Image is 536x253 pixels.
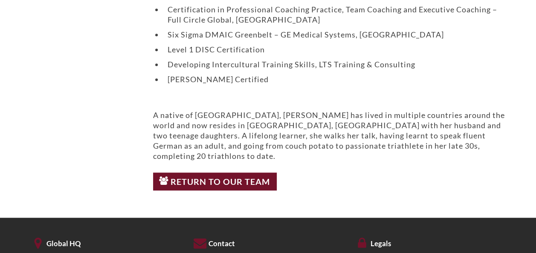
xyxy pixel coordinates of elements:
li: Certification in Professional Coaching Practice, Team Coaching and Executive Coaching – Full Circ... [163,4,505,25]
li: [PERSON_NAME] Certified [163,74,505,84]
li: Developing Intercultural Training Skills, LTS Training & Consulting [163,59,505,69]
h5: Legals [356,236,505,248]
a: Return to Our Team [153,172,277,190]
p: A native of [GEOGRAPHIC_DATA], [PERSON_NAME] has lived in multiple countries around the world and... [153,110,505,161]
li: Level 1 DISC Certification [163,44,505,55]
h5: Contact [194,236,343,248]
li: Six Sigma DMAIC Greenbelt – GE Medical Systems, [GEOGRAPHIC_DATA] [163,29,505,40]
h5: Global HQ [32,236,181,248]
